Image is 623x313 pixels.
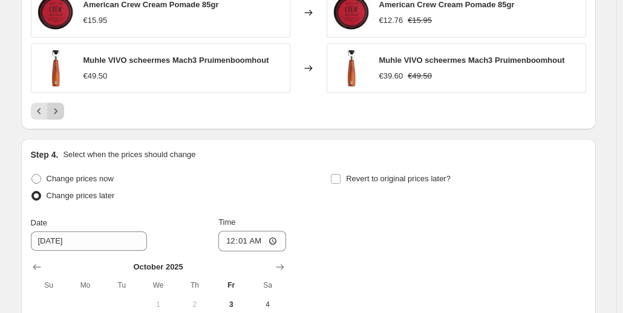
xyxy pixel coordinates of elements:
span: 4 [254,300,281,309]
span: Change prices now [47,174,114,183]
button: Previous [31,103,48,120]
th: Friday [213,276,249,295]
span: We [145,280,171,290]
span: Date [31,218,47,227]
input: 12:00 [218,231,286,251]
span: Time [218,218,235,227]
span: Change prices later [47,191,115,200]
img: muhle-vivo-scheermes-mach3-pruimenboomhout-447849_80x.jpg [38,50,74,86]
strike: €15.95 [408,15,432,27]
button: Next [47,103,64,120]
span: Muhle VIVO scheermes Mach3 Pruimenboomhout [379,56,565,65]
span: Fr [218,280,244,290]
p: Select when the prices should change [63,149,195,161]
nav: Pagination [31,103,64,120]
span: 1 [145,300,171,309]
span: Sa [254,280,281,290]
h2: Step 4. [31,149,59,161]
button: Show previous month, September 2025 [28,259,45,276]
button: Show next month, November 2025 [272,259,289,276]
div: €12.76 [379,15,403,27]
input: 10/3/2025 [31,231,147,251]
th: Sunday [31,276,67,295]
img: muhle-vivo-scheermes-mach3-pruimenboomhout-447849_80x.jpg [333,50,370,86]
span: 3 [218,300,244,309]
th: Monday [67,276,103,295]
th: Saturday [249,276,285,295]
div: €49.50 [83,70,108,82]
span: 2 [181,300,208,309]
th: Tuesday [103,276,140,295]
span: Mo [72,280,99,290]
th: Wednesday [140,276,176,295]
span: Muhle VIVO scheermes Mach3 Pruimenboomhout [83,56,269,65]
div: €39.60 [379,70,403,82]
th: Thursday [177,276,213,295]
span: Su [36,280,62,290]
span: Th [181,280,208,290]
span: Tu [108,280,135,290]
span: Revert to original prices later? [346,174,451,183]
strike: €49.50 [408,70,432,82]
div: €15.95 [83,15,108,27]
